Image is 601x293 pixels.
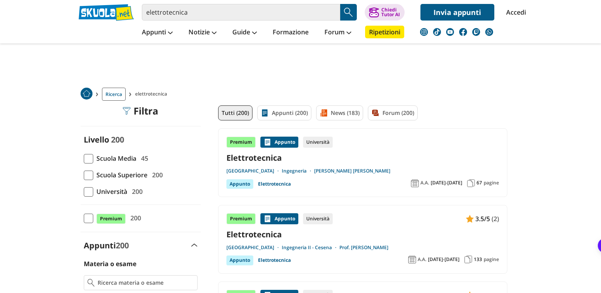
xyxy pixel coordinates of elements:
a: Formazione [271,26,311,40]
img: Appunti contenuto [466,215,474,223]
img: Home [81,88,92,100]
span: (2) [492,214,499,224]
a: Elettrotecnica [258,179,291,189]
span: pagine [484,256,499,263]
span: A.A. [418,256,426,263]
label: Appunti [84,240,129,251]
div: Appunto [260,137,298,148]
label: Livello [84,134,109,145]
span: 3.5/5 [475,214,490,224]
span: Premium [96,214,126,224]
a: [GEOGRAPHIC_DATA] [226,168,282,174]
a: Ripetizioni [365,26,404,38]
span: [DATE]-[DATE] [428,256,460,263]
span: 200 [149,170,163,180]
a: Elettrotecnica [226,229,499,240]
span: [DATE]-[DATE] [431,180,462,186]
span: 200 [116,240,129,251]
a: Home [81,88,92,101]
a: Prof. [PERSON_NAME] [339,244,388,251]
span: Scuola Media [93,153,136,163]
a: Elettrotecnica [258,255,291,265]
button: ChiediTutor AI [365,4,405,21]
input: Cerca appunti, riassunti o versioni [142,4,340,21]
a: Ingegneria II - Cesena [282,244,339,251]
a: Invia appunti [420,4,494,21]
a: Ricerca [102,88,126,101]
a: News (183) [316,105,363,120]
span: 200 [111,134,124,145]
img: WhatsApp [485,28,493,36]
span: 67 [477,180,482,186]
span: Scuola Superiore [93,170,147,180]
button: Search Button [340,4,357,21]
a: Ingegneria [282,168,314,174]
span: elettrotecnica [135,88,170,101]
img: tiktok [433,28,441,36]
span: Università [93,186,127,197]
div: Filtra [122,105,158,116]
div: Università [303,213,333,224]
a: Forum (200) [368,105,418,120]
a: Guide [230,26,259,40]
img: Appunti contenuto [264,215,271,223]
div: Appunto [260,213,298,224]
img: Apri e chiudi sezione [191,244,198,247]
img: Pagine [467,179,475,187]
img: Filtra filtri mobile [122,107,130,115]
div: Appunto [226,255,253,265]
img: twitch [472,28,480,36]
span: 45 [138,153,148,163]
a: Appunti (200) [257,105,311,120]
img: instagram [420,28,428,36]
div: Chiedi Tutor AI [381,8,400,17]
a: Tutti (200) [218,105,252,120]
span: 200 [127,213,141,223]
label: Materia o esame [84,259,136,268]
a: Appunti [140,26,175,40]
img: Appunti filtro contenuto [261,109,269,117]
a: Notizie [187,26,219,40]
img: Anno accademico [411,179,419,187]
a: Forum [322,26,353,40]
div: Premium [226,213,256,224]
span: 200 [129,186,143,197]
div: Università [303,137,333,148]
a: Accedi [506,4,523,21]
img: Pagine [464,255,472,263]
img: Anno accademico [408,255,416,263]
img: youtube [446,28,454,36]
a: Elettrotecnica [226,152,499,163]
img: Ricerca materia o esame [87,279,95,287]
div: Premium [226,137,256,148]
img: News filtro contenuto [320,109,328,117]
div: Appunto [226,179,253,189]
a: [PERSON_NAME] [PERSON_NAME] [314,168,390,174]
img: Cerca appunti, riassunti o versioni [343,6,354,18]
img: Forum filtro contenuto [371,109,379,117]
a: [GEOGRAPHIC_DATA] [226,244,282,251]
input: Ricerca materia o esame [98,279,194,287]
span: pagine [484,180,499,186]
span: A.A. [420,180,429,186]
img: Appunti contenuto [264,138,271,146]
img: facebook [459,28,467,36]
span: 133 [474,256,482,263]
